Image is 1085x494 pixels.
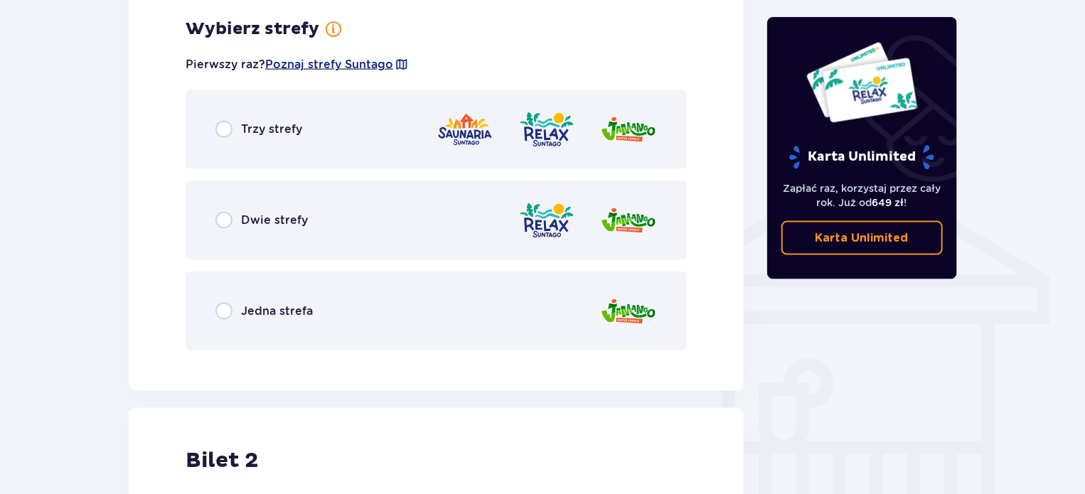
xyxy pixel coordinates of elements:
[518,200,575,241] img: zone logo
[437,109,493,150] img: zone logo
[788,145,936,170] p: Karta Unlimited
[186,57,409,73] p: Pierwszy raz?
[265,57,393,73] a: Poznaj strefy Suntago
[781,181,944,210] p: Zapłać raz, korzystaj przez cały rok. Już od !
[186,18,319,40] p: Wybierz strefy
[600,291,657,332] img: zone logo
[600,109,657,150] img: zone logo
[872,197,904,208] span: 649 zł
[600,200,657,241] img: zone logo
[518,109,575,150] img: zone logo
[241,122,302,137] p: Trzy strefy
[241,304,313,319] p: Jedna strefa
[781,221,944,255] a: Karta Unlimited
[186,448,258,475] p: Bilet 2
[241,213,308,228] p: Dwie strefy
[816,230,909,246] p: Karta Unlimited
